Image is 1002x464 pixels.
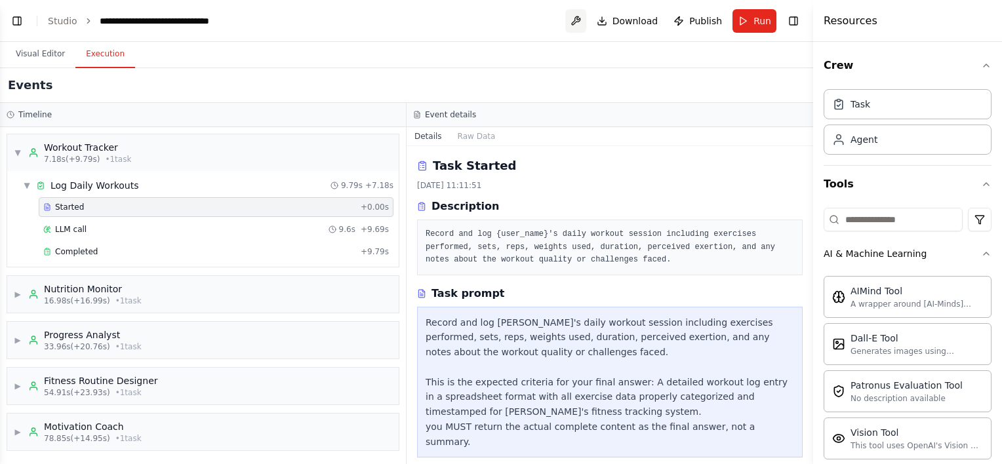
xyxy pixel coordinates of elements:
h3: Event details [425,109,476,120]
span: ▶ [14,335,22,345]
span: • 1 task [115,433,142,444]
span: + 0.00s [361,202,389,212]
div: Patronus Evaluation Tool [851,379,963,392]
span: 78.85s (+14.95s) [44,433,110,444]
div: This tool uses OpenAI's Vision API to describe the contents of an image. [851,440,983,451]
button: Visual Editor [5,41,75,68]
div: Log Daily Workouts [50,179,139,192]
div: Agent [851,133,877,146]
span: 33.96s (+20.76s) [44,341,110,352]
span: LLM call [55,224,87,235]
div: Vision Tool [851,426,983,439]
div: Dall-E Tool [851,332,983,345]
span: Publish [689,14,722,28]
div: Nutrition Monitor [44,282,142,296]
span: Started [55,202,84,212]
span: Completed [55,246,98,257]
button: Publish [668,9,727,33]
div: Crew [824,84,992,165]
div: Motivation Coach [44,420,142,433]
div: AIMind Tool [851,284,983,298]
a: Studio [48,16,77,26]
div: Fitness Routine Designer [44,374,158,387]
h3: Description [431,199,499,214]
span: 54.91s (+23.93s) [44,387,110,398]
pre: Record and log {user_name}'s daily workout session including exercises performed, sets, reps, wei... [426,228,794,267]
button: Details [407,127,450,145]
img: DallETool [832,338,845,351]
button: Tools [824,166,992,203]
span: ▼ [23,180,31,191]
h3: Timeline [18,109,52,120]
span: 7.18s (+9.79s) [44,154,100,164]
div: Generates images using OpenAI's Dall-E model. [851,346,983,357]
span: Download [612,14,658,28]
h3: Task prompt [431,286,505,301]
span: + 9.79s [361,246,389,257]
button: Crew [824,47,992,84]
span: + 7.18s [365,180,393,191]
img: VisionTool [832,432,845,445]
div: No description available [851,393,963,404]
span: 9.6s [339,224,355,235]
nav: breadcrumb [48,14,237,28]
button: Hide right sidebar [784,12,803,30]
span: ▼ [14,147,22,158]
img: PatronusEvalTool [832,385,845,398]
button: Run [732,9,776,33]
span: ▶ [14,427,22,437]
h4: Resources [824,13,877,29]
h2: Events [8,76,52,94]
div: Progress Analyst [44,328,142,341]
div: AI & Machine Learning [824,247,927,260]
button: Download [591,9,664,33]
button: Raw Data [450,127,504,145]
div: Record and log [PERSON_NAME]'s daily workout session including exercises performed, sets, reps, w... [426,315,794,450]
span: ▶ [14,289,22,300]
div: [DATE] 11:11:51 [417,180,803,191]
span: 16.98s (+16.99s) [44,296,110,306]
div: A wrapper around [AI-Minds]([URL][DOMAIN_NAME]). Useful for when you need answers to questions fr... [851,299,983,309]
h2: Task Started [433,157,516,175]
img: AIMindTool [832,290,845,303]
div: Task [851,98,870,111]
span: + 9.69s [361,224,389,235]
button: Execution [75,41,135,68]
span: • 1 task [105,154,131,164]
span: Run [753,14,771,28]
button: AI & Machine Learning [824,237,992,271]
span: ▶ [14,381,22,391]
span: • 1 task [115,387,142,398]
span: 9.79s [341,180,363,191]
div: Workout Tracker [44,141,131,154]
button: Show left sidebar [8,12,26,30]
span: • 1 task [115,296,142,306]
span: • 1 task [115,341,142,352]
